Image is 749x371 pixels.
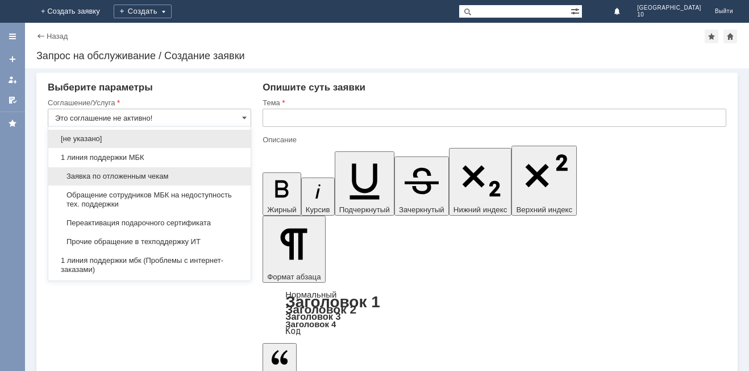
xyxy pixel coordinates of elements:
span: Заявка по отложенным чекам [55,172,244,181]
span: Переактивация подарочного сертификата [55,219,244,228]
span: Курсив [306,205,330,214]
span: Жирный [267,205,297,214]
span: 1 линия поддержки мбк (Проблемы с интернет-заказами) [55,256,244,274]
div: Формат абзаца [263,291,726,335]
span: Нижний индекс [453,205,507,214]
div: Создать [114,5,172,18]
span: Расширенный поиск [571,5,582,16]
span: Формат абзаца [267,273,321,281]
a: Код [285,326,301,336]
button: Подчеркнутый [335,151,394,216]
span: Обращение сотрудников МБК на недоступность тех. поддержки [55,191,244,209]
a: Заголовок 4 [285,319,336,329]
a: Заголовок 1 [285,293,380,311]
div: Сделать домашней страницей [723,30,737,43]
div: Тема [263,99,724,106]
span: Зачеркнутый [399,205,444,214]
button: Зачеркнутый [394,156,449,216]
button: Верхний индекс [511,146,577,216]
a: Мои заявки [3,71,22,89]
span: [не указано] [55,134,244,143]
span: [GEOGRAPHIC_DATA] [637,5,701,11]
a: Нормальный [285,290,336,299]
button: Нижний индекс [449,148,512,216]
div: Добавить в избранное [705,30,718,43]
div: Запрос на обслуживание / Создание заявки [36,50,738,61]
span: Верхний индекс [516,205,572,214]
span: Подчеркнутый [339,205,390,214]
span: 10 [637,11,701,18]
a: Создать заявку [3,50,22,68]
span: Прочие обращение в техподдержку ИТ [55,237,244,246]
div: Соглашение/Услуга [48,99,249,106]
button: Жирный [263,172,301,216]
span: Выберите параметры [48,82,153,93]
a: Заголовок 3 [285,311,340,321]
span: Опишите суть заявки [263,82,365,93]
a: Мои согласования [3,91,22,109]
span: 1 линия поддержки МБК [55,153,244,162]
a: Заголовок 2 [285,303,356,316]
a: Назад [47,32,68,40]
div: Описание [263,136,724,143]
button: Курсив [301,178,335,216]
button: Формат абзаца [263,216,325,283]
